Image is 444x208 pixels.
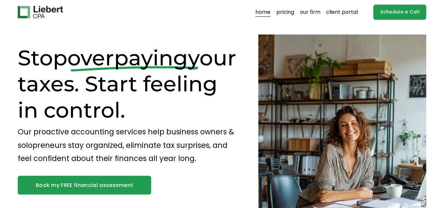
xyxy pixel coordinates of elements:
[276,7,294,17] a: pricing
[18,45,237,123] h1: Stop your taxes. Start feeling in control.
[300,7,320,17] a: our firm
[373,5,426,20] a: Schedule a Call
[326,7,358,17] a: client portal
[255,7,270,17] a: home
[18,6,63,18] img: Liebert CPA
[67,45,188,71] span: overpaying
[18,125,237,165] p: Our proactive accounting services help business owners & solopreneurs stay organized, eliminate t...
[18,176,151,195] a: Book my FREE financial assessment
